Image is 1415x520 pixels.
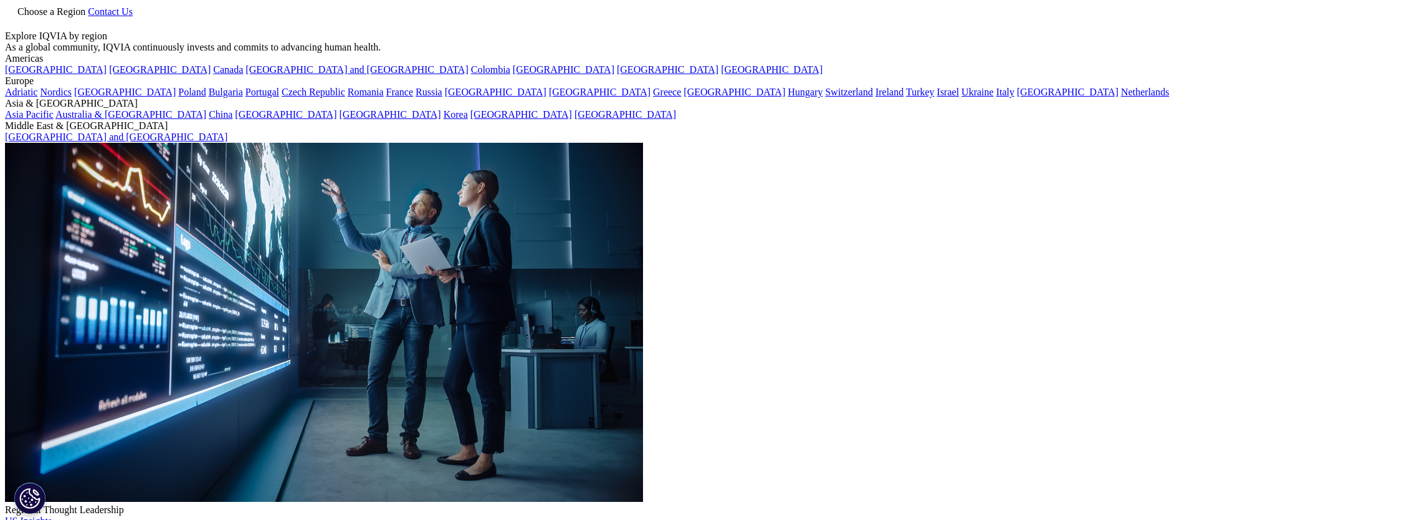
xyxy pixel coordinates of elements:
button: Cookie Settings [14,483,45,514]
a: [GEOGRAPHIC_DATA] [470,109,572,120]
img: 2093_analyzing-data-using-big-screen-display-and-laptop.png [5,143,643,502]
a: Canada [213,64,243,75]
a: [GEOGRAPHIC_DATA] [574,109,676,120]
a: Greece [653,87,681,97]
a: [GEOGRAPHIC_DATA] [513,64,614,75]
a: [GEOGRAPHIC_DATA] and [GEOGRAPHIC_DATA] [5,132,227,142]
div: Regional Thought Leadership [5,504,1410,516]
div: Americas [5,53,1410,64]
a: Italy [996,87,1014,97]
div: Middle East & [GEOGRAPHIC_DATA] [5,120,1410,132]
a: Romania [348,87,384,97]
div: Asia & [GEOGRAPHIC_DATA] [5,98,1410,109]
a: Israel [937,87,960,97]
a: [GEOGRAPHIC_DATA] [74,87,176,97]
a: Australia & [GEOGRAPHIC_DATA] [55,109,206,120]
a: [GEOGRAPHIC_DATA] [721,64,822,75]
a: Russia [416,87,442,97]
div: As a global community, IQVIA continuously invests and commits to advancing human health. [5,42,1410,53]
a: Netherlands [1121,87,1169,97]
a: Nordics [40,87,72,97]
a: Switzerland [825,87,872,97]
a: Poland [178,87,206,97]
a: Korea [444,109,468,120]
a: [GEOGRAPHIC_DATA] [1017,87,1118,97]
a: Adriatic [5,87,37,97]
a: [GEOGRAPHIC_DATA] [109,64,211,75]
a: Contact Us [88,6,133,17]
a: Turkey [906,87,935,97]
a: [GEOGRAPHIC_DATA] [5,64,107,75]
a: Portugal [245,87,279,97]
div: Explore IQVIA by region [5,31,1410,42]
a: Czech Republic [282,87,345,97]
a: Ireland [875,87,903,97]
a: Hungary [788,87,822,97]
a: France [386,87,414,97]
a: Bulgaria [209,87,243,97]
a: [GEOGRAPHIC_DATA] [617,64,718,75]
div: Europe [5,75,1410,87]
a: [GEOGRAPHIC_DATA] [340,109,441,120]
a: [GEOGRAPHIC_DATA] and [GEOGRAPHIC_DATA] [245,64,468,75]
a: [GEOGRAPHIC_DATA] [549,87,650,97]
a: [GEOGRAPHIC_DATA] [445,87,546,97]
a: [GEOGRAPHIC_DATA] [235,109,336,120]
a: Colombia [471,64,510,75]
a: Ukraine [961,87,994,97]
a: Asia Pacific [5,109,54,120]
a: [GEOGRAPHIC_DATA] [684,87,785,97]
span: Choose a Region [17,6,85,17]
a: China [209,109,232,120]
